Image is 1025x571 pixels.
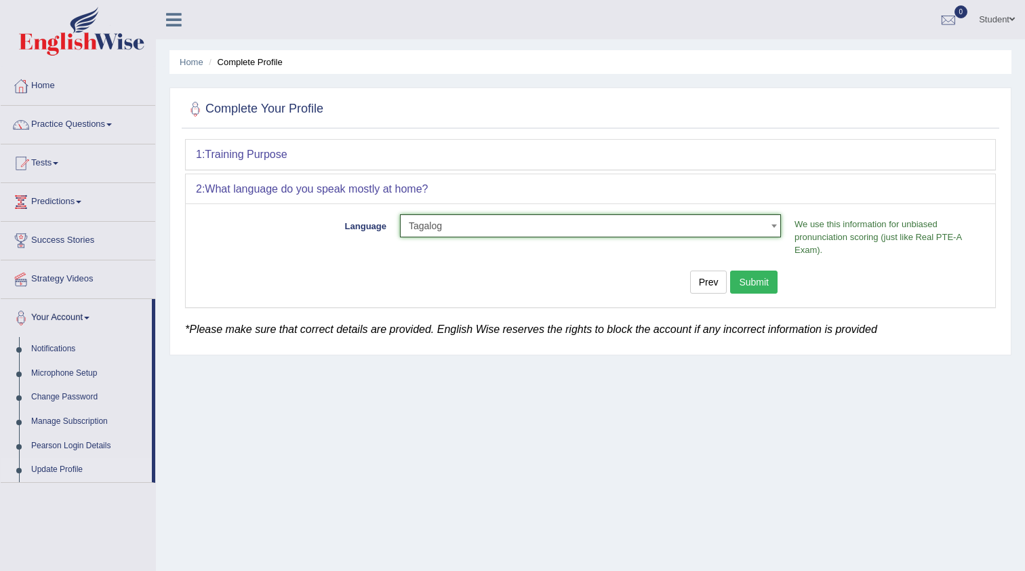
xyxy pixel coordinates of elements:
[25,337,152,361] a: Notifications
[954,5,968,18] span: 0
[186,174,995,204] div: 2:
[788,218,985,256] p: We use this information for unbiased pronunciation scoring (just like Real PTE-A Exam).
[1,260,155,294] a: Strategy Videos
[180,57,203,67] a: Home
[400,214,781,237] span: Tagalog
[25,434,152,458] a: Pearson Login Details
[1,67,155,101] a: Home
[690,271,727,294] button: Prev
[730,271,778,294] button: Submit
[1,144,155,178] a: Tests
[1,299,152,333] a: Your Account
[186,140,995,170] div: 1:
[205,183,428,195] b: What language do you speak mostly at home?
[25,458,152,482] a: Update Profile
[196,214,393,233] label: Language
[409,219,764,233] span: Tagalog
[205,56,282,68] li: Complete Profile
[25,361,152,386] a: Microphone Setup
[25,385,152,410] a: Change Password
[1,183,155,217] a: Predictions
[1,106,155,140] a: Practice Questions
[185,323,877,335] em: *Please make sure that correct details are provided. English Wise reserves the rights to block th...
[205,149,287,160] b: Training Purpose
[25,410,152,434] a: Manage Subscription
[1,222,155,256] a: Success Stories
[185,99,323,119] h2: Complete Your Profile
